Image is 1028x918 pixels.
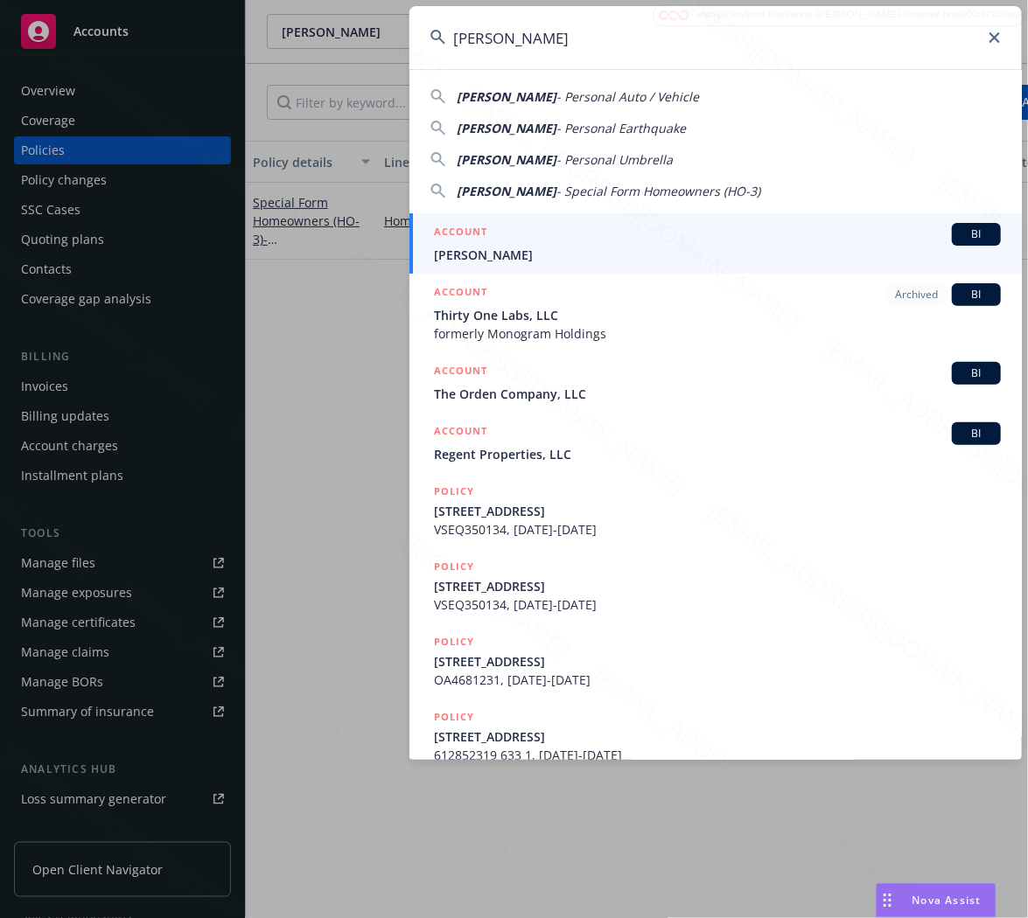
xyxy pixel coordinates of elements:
[434,385,1001,403] span: The Orden Company, LLC
[434,708,474,726] h5: POLICY
[434,652,1001,671] span: [STREET_ADDRESS]
[556,183,760,199] span: - Special Form Homeowners (HO-3)
[434,633,474,650] h5: POLICY
[457,183,556,199] span: [PERSON_NAME]
[959,226,994,242] span: BI
[434,577,1001,595] span: [STREET_ADDRESS]
[434,671,1001,689] span: OA4681231, [DATE]-[DATE]
[457,120,556,136] span: [PERSON_NAME]
[434,306,1001,324] span: Thirty One Labs, LLC
[409,352,1022,413] a: ACCOUNTBIThe Orden Company, LLC
[409,413,1022,473] a: ACCOUNTBIRegent Properties, LLC
[434,223,487,244] h5: ACCOUNT
[434,746,1001,764] span: 612852319 633 1, [DATE]-[DATE]
[434,324,1001,343] span: formerly Monogram Holdings
[434,595,1001,614] span: VSEQ350134, [DATE]-[DATE]
[959,287,994,303] span: BI
[409,6,1022,69] input: Search...
[895,287,938,303] span: Archived
[409,274,1022,352] a: ACCOUNTArchivedBIThirty One Labs, LLCformerly Monogram Holdings
[409,548,1022,623] a: POLICY[STREET_ADDRESS]VSEQ350134, [DATE]-[DATE]
[457,151,556,168] span: [PERSON_NAME]
[959,365,994,381] span: BI
[409,213,1022,274] a: ACCOUNTBI[PERSON_NAME]
[434,727,1001,746] span: [STREET_ADDRESS]
[434,520,1001,539] span: VSEQ350134, [DATE]-[DATE]
[434,502,1001,520] span: [STREET_ADDRESS]
[556,151,673,168] span: - Personal Umbrella
[434,246,1001,264] span: [PERSON_NAME]
[434,445,1001,463] span: Regent Properties, LLC
[409,699,1022,774] a: POLICY[STREET_ADDRESS]612852319 633 1, [DATE]-[DATE]
[434,558,474,575] h5: POLICY
[959,426,994,442] span: BI
[409,623,1022,699] a: POLICY[STREET_ADDRESS]OA4681231, [DATE]-[DATE]
[434,483,474,500] h5: POLICY
[877,884,899,917] div: Drag to move
[913,893,982,908] span: Nova Assist
[556,88,699,105] span: - Personal Auto / Vehicle
[434,362,487,383] h5: ACCOUNT
[556,120,686,136] span: - Personal Earthquake
[434,283,487,304] h5: ACCOUNT
[434,422,487,443] h5: ACCOUNT
[876,883,997,918] button: Nova Assist
[457,88,556,105] span: [PERSON_NAME]
[409,473,1022,548] a: POLICY[STREET_ADDRESS]VSEQ350134, [DATE]-[DATE]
